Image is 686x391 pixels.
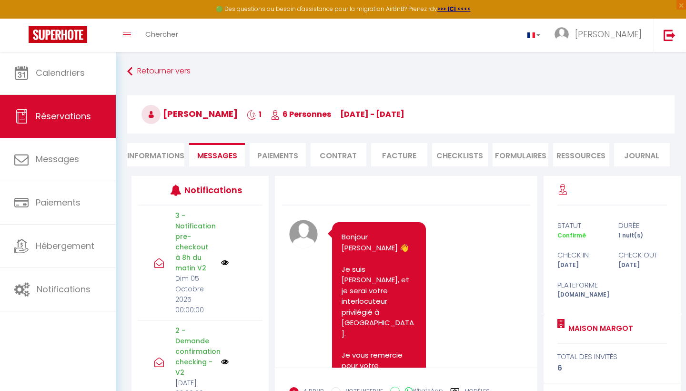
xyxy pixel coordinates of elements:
[493,143,548,166] li: FORMULAIRES
[247,109,262,120] span: 1
[175,210,215,273] p: 3 - Notification pre-checkout à 8h du matin V2
[145,29,178,39] span: Chercher
[575,28,642,40] span: [PERSON_NAME]
[371,143,427,166] li: Facture
[36,153,79,165] span: Messages
[557,351,667,362] div: total des invités
[36,196,81,208] span: Paiements
[565,323,633,334] a: Maison Margot
[612,231,673,240] div: 1 nuit(s)
[221,259,229,267] img: NO IMAGE
[271,109,331,120] span: 6 Personnes
[557,362,667,374] div: 6
[557,231,586,239] span: Confirmé
[612,261,673,270] div: [DATE]
[547,19,654,52] a: ... [PERSON_NAME]
[311,143,366,166] li: Contrat
[551,290,612,299] div: [DOMAIN_NAME]
[289,220,318,248] img: avatar.png
[29,26,87,43] img: Super Booking
[664,29,676,41] img: logout
[37,283,91,295] span: Notifications
[184,179,236,201] h3: Notifications
[432,143,488,166] li: CHECKLISTS
[612,249,673,261] div: check out
[551,220,612,231] div: statut
[340,109,404,120] span: [DATE] - [DATE]
[612,220,673,231] div: durée
[221,358,229,366] img: NO IMAGE
[36,67,85,79] span: Calendriers
[553,143,609,166] li: Ressources
[141,108,238,120] span: [PERSON_NAME]
[555,27,569,41] img: ...
[437,5,471,13] a: >>> ICI <<<<
[36,240,94,252] span: Hébergement
[197,150,237,161] span: Messages
[614,143,670,166] li: Journal
[127,143,184,166] li: Informations
[138,19,185,52] a: Chercher
[551,249,612,261] div: check in
[551,261,612,270] div: [DATE]
[175,273,215,315] p: Dim 05 Octobre 2025 00:00:00
[551,279,612,291] div: Plateforme
[175,325,215,378] p: 2 - Demande confirmation checking - V2
[127,63,675,80] a: Retourner vers
[36,110,91,122] span: Réservations
[250,143,305,166] li: Paiements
